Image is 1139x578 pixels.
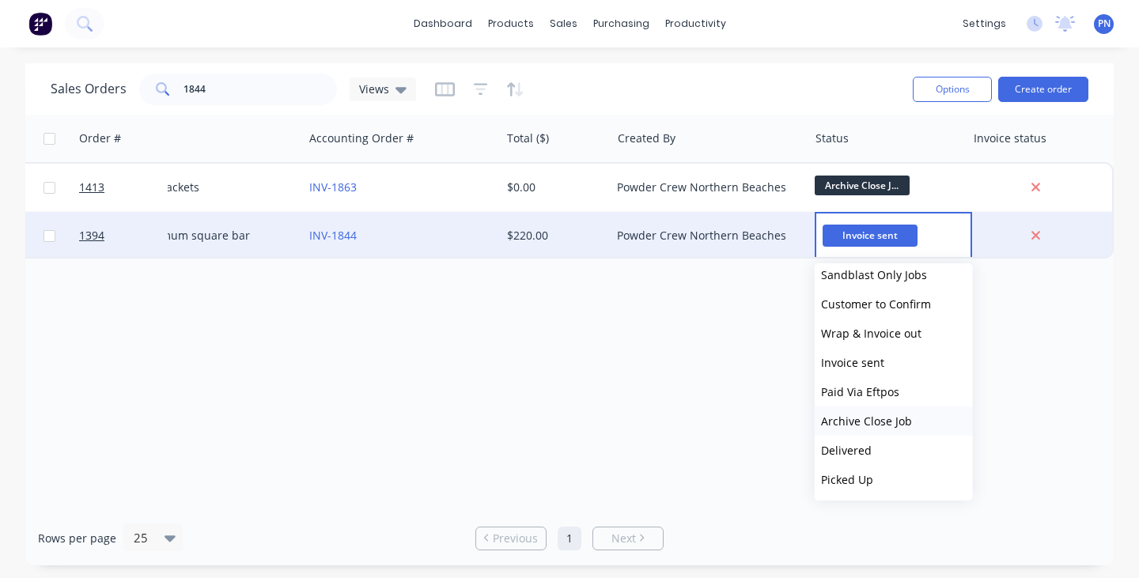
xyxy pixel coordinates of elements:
span: Wrap & Invoice out [821,326,921,341]
div: 3 x alumimum square bar [112,228,288,244]
a: 1394 [79,212,174,259]
div: Status [815,130,849,146]
a: Page 1 is your current page [558,527,581,550]
span: Views [359,81,389,97]
button: Archive Close Job [815,406,973,436]
button: Delivered [815,436,973,465]
a: Previous page [476,531,546,546]
button: Customer to Confirm [815,289,973,319]
button: Wrap & Invoice out [815,319,973,348]
span: Archive Close J... [815,176,910,195]
div: Invoice status [974,130,1046,146]
button: Sandblast Only Jobs [815,260,973,289]
div: sales [542,12,585,36]
div: $0.00 [507,179,600,195]
a: dashboard [406,12,480,36]
span: Invoice sent [823,225,918,246]
div: Accounting Order # [309,130,414,146]
span: Delivered [821,443,872,458]
div: Powder Crew Northern Beaches [617,228,793,244]
span: Paid Via Eftpos [821,384,899,399]
span: Customer to Confirm [821,297,931,312]
span: Invoice sent [821,355,884,370]
div: settings [955,12,1014,36]
div: Powder Crew Northern Beaches [617,179,793,195]
span: PN [1098,17,1111,31]
span: Picked Up [821,472,873,487]
div: products [480,12,542,36]
span: 1394 [79,228,104,244]
button: Picked Up [815,465,973,494]
div: $220.00 [507,228,600,244]
div: Order # [79,130,121,146]
button: Invoice sent [815,348,973,377]
a: INV-1844 [309,228,357,243]
span: Archive Close Job [821,414,912,429]
span: Next [611,531,636,546]
span: Previous [493,531,538,546]
div: 2 x vice brackets [112,179,288,195]
a: 1413 [79,164,174,211]
span: Sandblast Only Jobs [821,267,927,282]
ul: Pagination [469,527,670,550]
span: 1413 [79,179,104,195]
div: Total ($) [507,130,549,146]
a: INV-1863 [309,179,357,195]
input: Search... [184,74,338,105]
div: Created By [618,130,675,146]
a: Next page [593,531,663,546]
img: Factory [28,12,52,36]
h1: Sales Orders [51,81,127,96]
button: Create order [998,77,1088,102]
div: productivity [657,12,734,36]
button: Paid Via Eftpos [815,377,973,406]
button: Options [913,77,992,102]
span: Rows per page [38,531,116,546]
div: purchasing [585,12,657,36]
